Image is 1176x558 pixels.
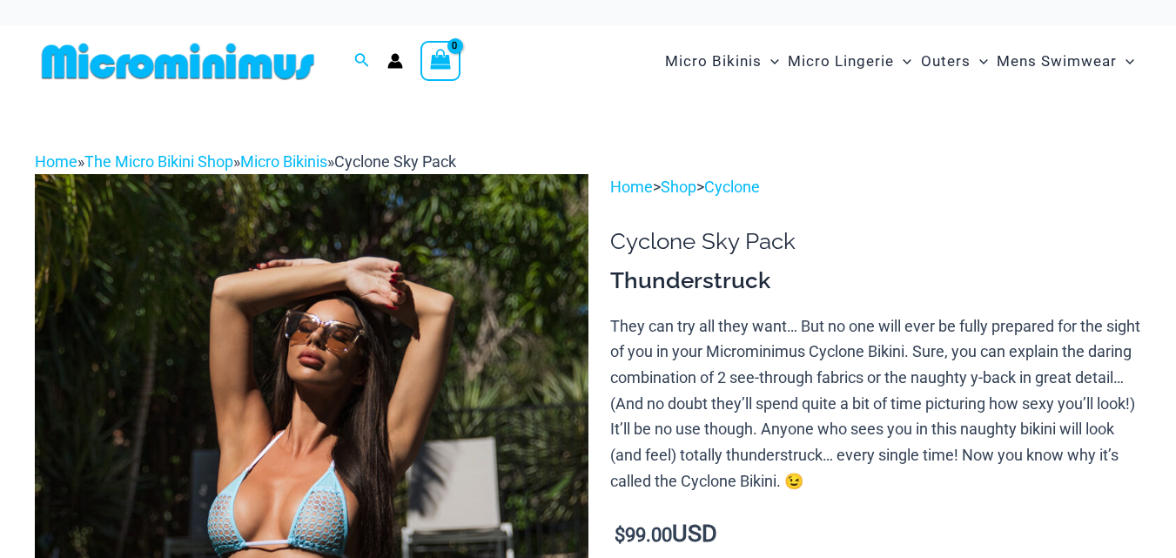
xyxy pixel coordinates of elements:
p: USD [610,521,1141,548]
span: Outers [921,39,971,84]
span: Mens Swimwear [997,39,1117,84]
a: Micro BikinisMenu ToggleMenu Toggle [661,35,783,88]
span: Cyclone Sky Pack [334,152,456,171]
img: MM SHOP LOGO FLAT [35,42,321,81]
a: OutersMenu ToggleMenu Toggle [917,35,992,88]
p: They can try all they want… But no one will ever be fully prepared for the sight of you in your M... [610,313,1141,494]
h1: Cyclone Sky Pack [610,228,1141,255]
bdi: 99.00 [615,524,672,546]
a: Account icon link [387,53,403,69]
p: > > [610,174,1141,200]
a: Mens SwimwearMenu ToggleMenu Toggle [992,35,1139,88]
span: Menu Toggle [971,39,988,84]
a: Micro LingerieMenu ToggleMenu Toggle [783,35,916,88]
a: Home [610,178,653,196]
a: Cyclone [704,178,760,196]
a: The Micro Bikini Shop [84,152,233,171]
span: $ [615,524,625,546]
a: Micro Bikinis [240,152,327,171]
a: Search icon link [354,50,370,72]
span: Micro Lingerie [788,39,894,84]
a: Shop [661,178,696,196]
h3: Thunderstruck [610,266,1141,296]
span: Menu Toggle [762,39,779,84]
span: Menu Toggle [894,39,911,84]
a: Home [35,152,77,171]
a: View Shopping Cart, empty [420,41,460,81]
span: Menu Toggle [1117,39,1134,84]
span: Micro Bikinis [665,39,762,84]
span: » » » [35,152,456,171]
nav: Site Navigation [658,32,1141,91]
